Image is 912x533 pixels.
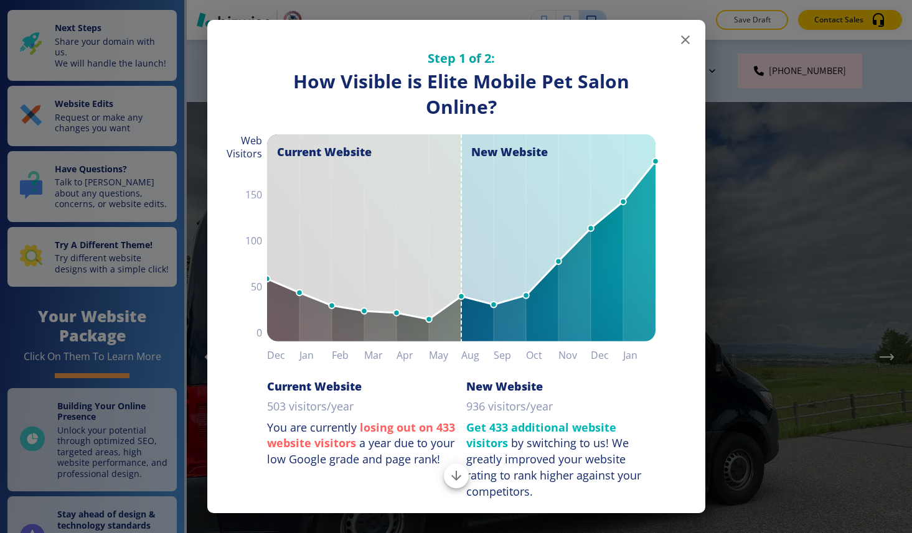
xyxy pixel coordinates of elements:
[591,346,623,364] h6: Dec
[267,399,354,415] p: 503 visitors/year
[267,420,455,451] strong: losing out on 433 website visitors
[466,435,641,498] div: We greatly improved your website rating to rank higher against your competitors.
[466,420,656,500] p: by switching to us!
[299,346,332,364] h6: Jan
[364,346,397,364] h6: Mar
[461,346,494,364] h6: Aug
[623,346,656,364] h6: Jan
[267,346,299,364] h6: Dec
[267,379,362,394] h6: Current Website
[466,420,616,451] strong: Get 433 additional website visitors
[267,420,456,468] p: You are currently a year due to your low Google grade and page rank!
[466,399,553,415] p: 936 visitors/year
[494,346,526,364] h6: Sep
[526,346,558,364] h6: Oct
[332,346,364,364] h6: Feb
[444,463,469,488] button: Scroll to bottom
[558,346,591,364] h6: Nov
[429,346,461,364] h6: May
[466,379,543,394] h6: New Website
[397,346,429,364] h6: Apr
